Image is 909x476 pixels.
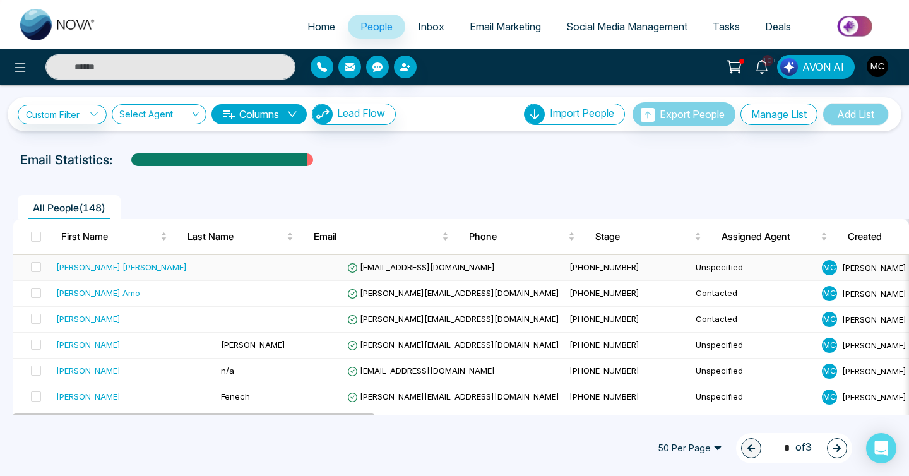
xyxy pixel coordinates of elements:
[304,219,459,254] th: Email
[711,219,838,254] th: Assigned Agent
[347,288,559,298] span: [PERSON_NAME][EMAIL_ADDRESS][DOMAIN_NAME]
[842,340,906,350] span: [PERSON_NAME]
[569,340,639,350] span: [PHONE_NUMBER]
[569,262,639,272] span: [PHONE_NUMBER]
[312,104,396,125] button: Lead Flow
[691,333,817,359] td: Unspecified
[61,229,158,244] span: First Name
[56,364,121,377] div: [PERSON_NAME]
[550,107,614,119] span: Import People
[347,340,559,350] span: [PERSON_NAME][EMAIL_ADDRESS][DOMAIN_NAME]
[633,102,735,126] button: Export People
[554,15,700,39] a: Social Media Management
[314,229,439,244] span: Email
[691,307,817,333] td: Contacted
[822,364,837,379] span: M C
[822,260,837,275] span: M C
[459,219,585,254] th: Phone
[405,15,457,39] a: Inbox
[822,338,837,353] span: M C
[777,55,855,79] button: AVON AI
[595,229,692,244] span: Stage
[691,255,817,281] td: Unspecified
[722,229,818,244] span: Assigned Agent
[765,20,791,33] span: Deals
[469,229,566,244] span: Phone
[287,109,297,119] span: down
[56,312,121,325] div: [PERSON_NAME]
[569,366,639,376] span: [PHONE_NUMBER]
[842,288,906,298] span: [PERSON_NAME]
[780,58,798,76] img: Lead Flow
[842,314,906,324] span: [PERSON_NAME]
[585,219,711,254] th: Stage
[566,20,687,33] span: Social Media Management
[691,410,817,436] td: Unspecified
[691,281,817,307] td: Contacted
[660,108,725,121] span: Export People
[842,391,906,402] span: [PERSON_NAME]
[776,439,812,456] span: of 3
[360,20,393,33] span: People
[713,20,740,33] span: Tasks
[221,340,285,350] span: [PERSON_NAME]
[822,286,837,301] span: M C
[347,314,559,324] span: [PERSON_NAME][EMAIL_ADDRESS][DOMAIN_NAME]
[822,312,837,327] span: M C
[842,262,906,272] span: [PERSON_NAME]
[20,9,96,40] img: Nova CRM Logo
[348,15,405,39] a: People
[347,262,495,272] span: [EMAIL_ADDRESS][DOMAIN_NAME]
[691,384,817,410] td: Unspecified
[700,15,752,39] a: Tasks
[762,55,773,66] span: 10+
[307,104,396,125] a: Lead FlowLead Flow
[56,287,140,299] div: [PERSON_NAME] Amo
[866,433,896,463] div: Open Intercom Messenger
[842,366,906,376] span: [PERSON_NAME]
[187,229,284,244] span: Last Name
[418,20,444,33] span: Inbox
[51,219,177,254] th: First Name
[347,391,559,402] span: [PERSON_NAME][EMAIL_ADDRESS][DOMAIN_NAME]
[867,56,888,77] img: User Avatar
[177,219,304,254] th: Last Name
[347,366,495,376] span: [EMAIL_ADDRESS][DOMAIN_NAME]
[649,438,731,458] span: 50 Per Page
[295,15,348,39] a: Home
[747,55,777,77] a: 10+
[221,366,234,376] span: n/a
[810,12,901,40] img: Market-place.gif
[337,107,385,119] span: Lead Flow
[740,104,817,125] button: Manage List
[211,104,307,124] button: Columnsdown
[802,59,844,74] span: AVON AI
[56,338,121,351] div: [PERSON_NAME]
[752,15,804,39] a: Deals
[56,390,121,403] div: [PERSON_NAME]
[18,105,107,124] a: Custom Filter
[822,390,837,405] span: M C
[307,20,335,33] span: Home
[457,15,554,39] a: Email Marketing
[221,391,250,402] span: Fenech
[691,359,817,384] td: Unspecified
[569,314,639,324] span: [PHONE_NUMBER]
[569,288,639,298] span: [PHONE_NUMBER]
[312,104,333,124] img: Lead Flow
[20,150,112,169] p: Email Statistics:
[470,20,541,33] span: Email Marketing
[28,201,110,214] span: All People ( 148 )
[56,261,187,273] div: [PERSON_NAME] [PERSON_NAME]
[569,391,639,402] span: [PHONE_NUMBER]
